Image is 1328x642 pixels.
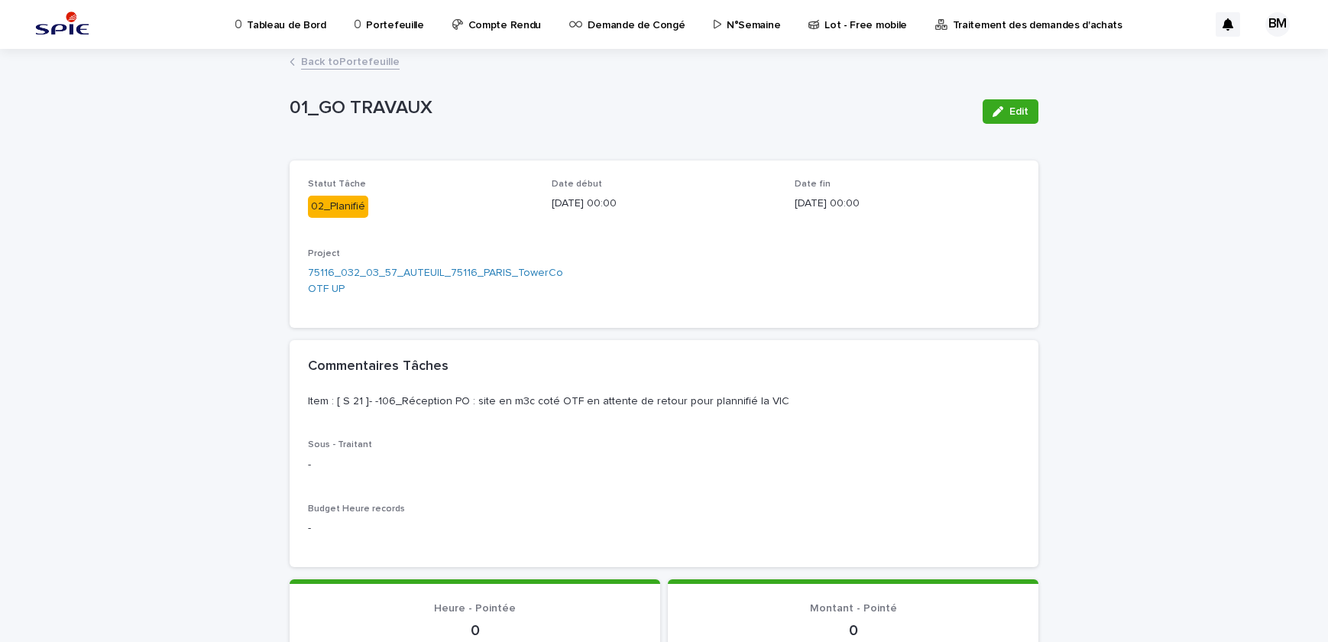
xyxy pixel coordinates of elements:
[308,196,368,218] div: 02_Planifié
[810,603,897,614] span: Montant - Pointé
[301,52,400,70] a: Back toPortefeuille
[552,196,777,212] p: [DATE] 00:00
[552,180,602,189] span: Date début
[308,358,449,375] h2: Commentaires Tâches
[795,180,831,189] span: Date fin
[434,603,516,614] span: Heure - Pointée
[308,249,340,258] span: Project
[290,97,970,119] p: 01_GO TRAVAUX
[308,394,1020,410] p: Item : [ S 21 ]- -106_Réception PO : site en m3c coté OTF en attente de retour pour plannifié la VIC
[308,504,405,514] span: Budget Heure records
[308,520,1020,537] p: -
[1265,12,1290,37] div: BM
[308,457,1020,473] p: -
[686,621,1020,640] p: 0
[983,99,1038,124] button: Edit
[795,196,1020,212] p: [DATE] 00:00
[308,265,563,297] a: 75116_032_03_57_AUTEUIL_75116_PARIS_TowerCo OTF UP
[308,440,372,449] span: Sous - Traitant
[308,180,366,189] span: Statut Tâche
[31,9,94,40] img: svstPd6MQfCT1uX1QGkG
[308,621,642,640] p: 0
[1009,106,1028,117] span: Edit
